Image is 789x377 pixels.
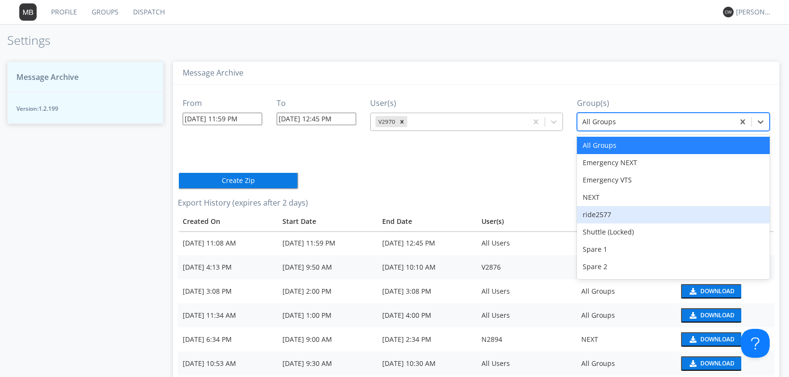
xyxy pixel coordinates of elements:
div: Download [700,288,735,294]
div: [DATE] 10:53 AM [183,359,273,368]
div: All Groups [581,286,671,296]
a: download media buttonDownload [681,356,770,371]
div: Download [700,337,735,342]
div: Download [700,361,735,366]
button: Version:1.2.199 [7,92,163,124]
span: Message Archive [16,72,79,83]
h3: User(s) [370,99,563,108]
div: ride2577 [577,206,770,223]
div: Emergency VTS [577,171,770,189]
a: download media buttonDownload [681,332,770,347]
div: All Groups [581,359,671,368]
div: [DATE] 9:50 AM [282,262,373,272]
div: Spare 1 [577,241,770,258]
div: N2894 [481,335,572,344]
h3: Message Archive [183,69,770,78]
a: download media buttonDownload [681,284,770,299]
div: Spare 2 [577,258,770,275]
div: V2876 [481,262,572,272]
h3: Export History (expires after 2 days) [178,199,775,208]
div: All Users [481,238,572,248]
button: Download [681,332,741,347]
div: [DATE] 1:00 PM [282,311,373,320]
img: download media button [688,312,696,319]
h3: From [183,99,262,108]
div: [DATE] 4:00 PM [382,311,472,320]
img: download media button [688,360,696,367]
div: [DATE] 2:00 PM [282,286,373,296]
div: [DATE] 9:00 AM [282,335,373,344]
img: 373638.png [723,7,734,17]
div: All Groups [581,311,671,320]
div: [DATE] 9:30 AM [282,359,373,368]
div: [DATE] 2:34 PM [382,335,472,344]
div: Remove V2970 [397,116,407,127]
div: [PERSON_NAME] * [736,7,772,17]
div: [DATE] 11:34 AM [183,311,273,320]
button: Download [681,356,741,371]
th: Toggle SortBy [278,212,377,231]
div: [DATE] 12:45 PM [382,238,472,248]
div: [DATE] 11:59 PM [282,238,373,248]
div: Shuttle (Locked) [577,223,770,241]
div: All Users [481,286,572,296]
div: V2970 [375,116,397,127]
span: Version: 1.2.199 [16,104,154,113]
a: download media buttonDownload [681,308,770,323]
div: Emergency NEXT [577,154,770,171]
button: Download [681,308,741,323]
div: Download [700,312,735,318]
div: NEXT [577,189,770,206]
div: [DATE] 10:10 AM [382,262,472,272]
div: [DATE] 10:30 AM [382,359,472,368]
div: [DATE] 3:08 PM [183,286,273,296]
th: Toggle SortBy [178,212,278,231]
div: All Groups [577,137,770,154]
img: download media button [688,288,696,295]
h3: To [277,99,356,108]
img: 373638.png [19,3,37,21]
div: [DATE] 4:13 PM [183,262,273,272]
div: NEXT [581,335,671,344]
iframe: Toggle Customer Support [741,329,770,358]
div: All Users [481,311,572,320]
div: Test Group [577,275,770,293]
div: [DATE] 3:08 PM [382,286,472,296]
th: Toggle SortBy [377,212,477,231]
div: All Users [481,359,572,368]
img: download media button [688,336,696,343]
button: Create Zip [178,172,298,189]
div: [DATE] 6:34 PM [183,335,273,344]
h3: Group(s) [577,99,770,108]
button: Message Archive [7,62,163,93]
div: [DATE] 11:08 AM [183,238,273,248]
th: User(s) [477,212,576,231]
button: Download [681,284,741,299]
